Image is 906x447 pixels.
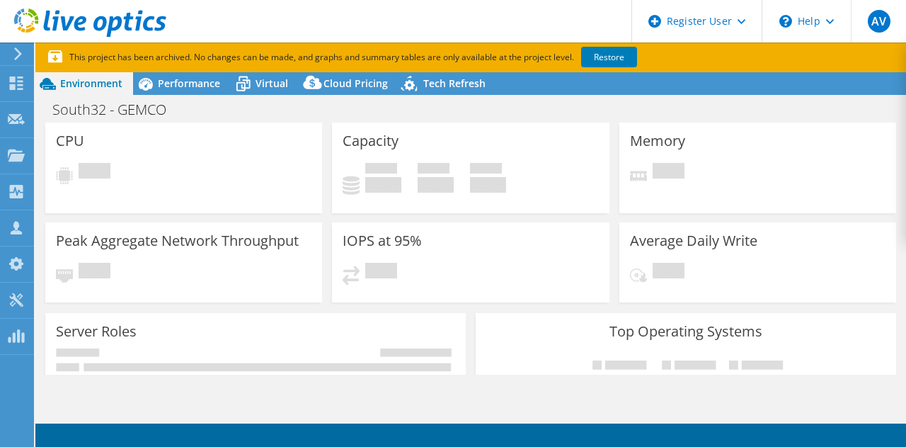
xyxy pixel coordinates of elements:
[56,133,84,149] h3: CPU
[365,163,397,177] span: Used
[256,77,288,90] span: Virtual
[56,233,299,249] h3: Peak Aggregate Network Throughput
[470,163,502,177] span: Total
[343,233,422,249] h3: IOPS at 95%
[470,177,506,193] h4: 0 GiB
[46,102,188,118] h1: South32 - GEMCO
[418,177,454,193] h4: 0 GiB
[423,77,486,90] span: Tech Refresh
[158,77,220,90] span: Performance
[653,163,684,182] span: Pending
[868,10,890,33] span: AV
[79,163,110,182] span: Pending
[48,50,742,65] p: This project has been archived. No changes can be made, and graphs and summary tables are only av...
[56,324,137,339] h3: Server Roles
[779,15,792,28] svg: \n
[418,163,449,177] span: Free
[343,133,398,149] h3: Capacity
[630,233,757,249] h3: Average Daily Write
[365,177,401,193] h4: 0 GiB
[365,263,397,282] span: Pending
[323,77,388,90] span: Cloud Pricing
[79,263,110,282] span: Pending
[653,263,684,282] span: Pending
[581,47,637,67] a: Restore
[630,133,685,149] h3: Memory
[486,324,885,339] h3: Top Operating Systems
[60,77,122,90] span: Environment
